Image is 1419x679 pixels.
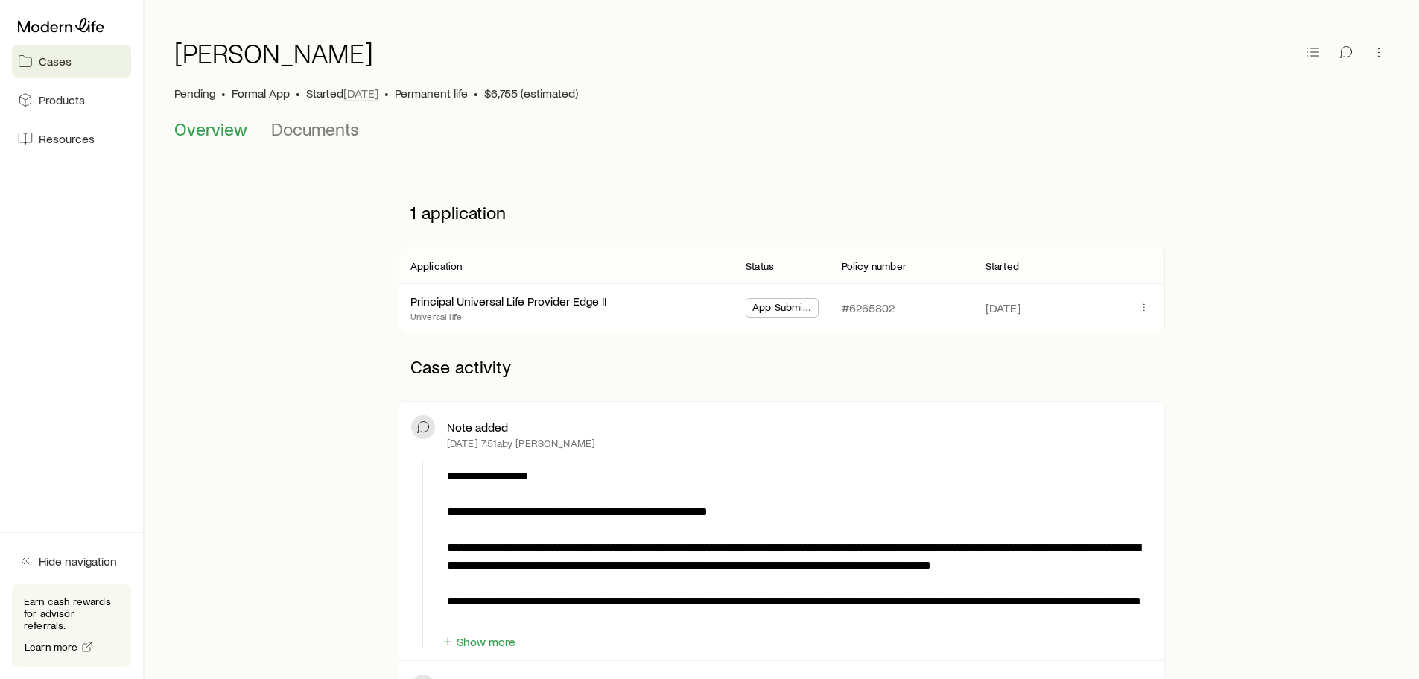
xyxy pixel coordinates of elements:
h1: [PERSON_NAME] [174,38,373,68]
span: Hide navigation [39,554,117,569]
span: • [384,86,389,101]
span: • [221,86,226,101]
p: Started [985,260,1019,272]
span: Resources [39,131,95,146]
a: Cases [12,45,131,78]
p: Universal life [410,310,606,322]
span: Documents [271,119,359,139]
p: Application [410,260,463,272]
p: Status [746,260,774,272]
div: Principal Universal Life Provider Edge II [410,294,606,309]
span: [DATE] [343,86,378,101]
span: Formal App [232,86,290,101]
p: 1 application [399,190,1165,235]
p: [DATE] 7:51a by [PERSON_NAME] [447,438,595,449]
button: Show more [441,635,516,649]
div: Case details tabs [174,119,1389,154]
p: Case activity [399,344,1165,389]
span: • [296,86,300,101]
p: Policy number [842,260,907,272]
p: Pending [174,86,215,101]
span: Cases [39,54,72,69]
a: Products [12,83,131,116]
p: Earn cash rewards for advisor referrals. [24,596,119,631]
span: • [474,86,478,101]
div: Earn cash rewards for advisor referrals.Learn more [12,584,131,667]
a: Resources [12,122,131,155]
span: Overview [174,119,247,139]
p: Started [306,86,378,101]
span: [DATE] [985,300,1020,315]
a: Principal Universal Life Provider Edge II [410,294,606,308]
span: $6,755 (estimated) [484,86,578,101]
span: App Submitted [752,301,812,317]
span: Products [39,92,85,107]
span: Learn more [25,642,78,652]
p: Note added [447,420,508,435]
span: Permanent life [395,86,468,101]
button: Hide navigation [12,545,131,578]
p: #6265802 [842,300,895,315]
